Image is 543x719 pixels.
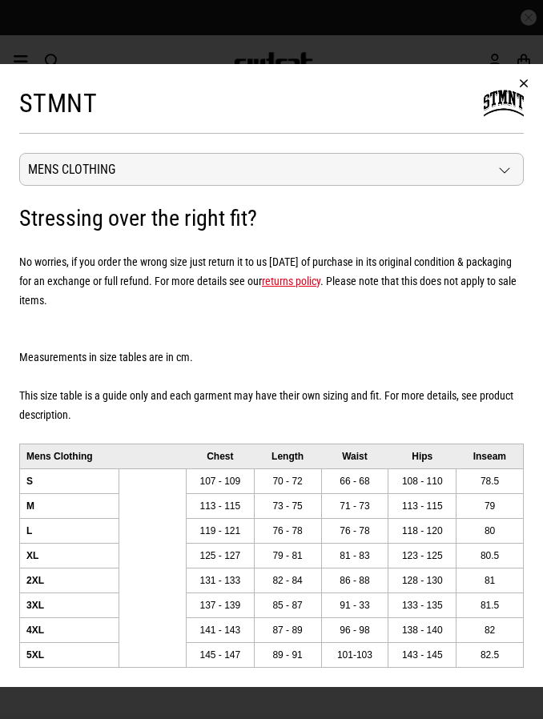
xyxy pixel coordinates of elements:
[457,642,524,667] td: 82.5
[388,642,457,667] td: 143 - 145
[388,543,457,568] td: 123 - 125
[457,543,524,568] td: 80.5
[254,617,321,642] td: 87 - 89
[186,592,254,617] td: 137 - 139
[19,328,524,424] h5: Measurements in size tables are in cm. This size table is a guide only and each garment may have ...
[186,468,254,493] td: 107 - 109
[457,592,524,617] td: 81.5
[388,493,457,518] td: 113 - 115
[254,468,321,493] td: 70 - 72
[262,275,320,287] a: returns policy
[19,252,524,310] h5: No worries, if you order the wrong size just return it to us [DATE] of purchase in its original c...
[254,568,321,592] td: 82 - 84
[457,444,524,468] td: Inseam
[321,493,388,518] td: 71 - 73
[13,6,61,54] button: Open LiveChat chat widget
[457,617,524,642] td: 82
[388,592,457,617] td: 133 - 135
[457,493,524,518] td: 79
[321,568,388,592] td: 86 - 88
[321,543,388,568] td: 81 - 83
[388,568,457,592] td: 128 - 130
[186,444,254,468] td: Chest
[20,592,119,617] td: 3XL
[321,444,388,468] td: Waist
[19,204,524,233] h2: Stressing over the right fit?
[254,642,321,667] td: 89 - 91
[20,568,119,592] td: 2XL
[254,493,321,518] td: 73 - 75
[186,543,254,568] td: 125 - 127
[20,642,119,667] td: 5XL
[19,153,524,186] button: Mens Clothing
[254,543,321,568] td: 79 - 81
[388,444,457,468] td: Hips
[20,543,119,568] td: XL
[20,518,119,543] td: L
[457,568,524,592] td: 81
[321,642,388,667] td: 101-103
[457,468,524,493] td: 78.5
[254,592,321,617] td: 85 - 87
[186,642,254,667] td: 145 - 147
[321,518,388,543] td: 76 - 78
[388,518,457,543] td: 118 - 120
[388,617,457,642] td: 138 - 140
[321,468,388,493] td: 66 - 68
[186,518,254,543] td: 119 - 121
[186,568,254,592] td: 131 - 133
[20,617,119,642] td: 4XL
[20,493,119,518] td: M
[321,592,388,617] td: 91 - 33
[20,444,119,468] td: Mens Clothing
[254,518,321,543] td: 76 - 78
[457,518,524,543] td: 80
[321,617,388,642] td: 96 - 98
[20,468,119,493] td: S
[388,468,457,493] td: 108 - 110
[186,493,254,518] td: 113 - 115
[484,83,524,123] img: STMNT
[186,617,254,642] td: 141 - 143
[19,87,97,119] h2: STMNT
[254,444,321,468] td: Length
